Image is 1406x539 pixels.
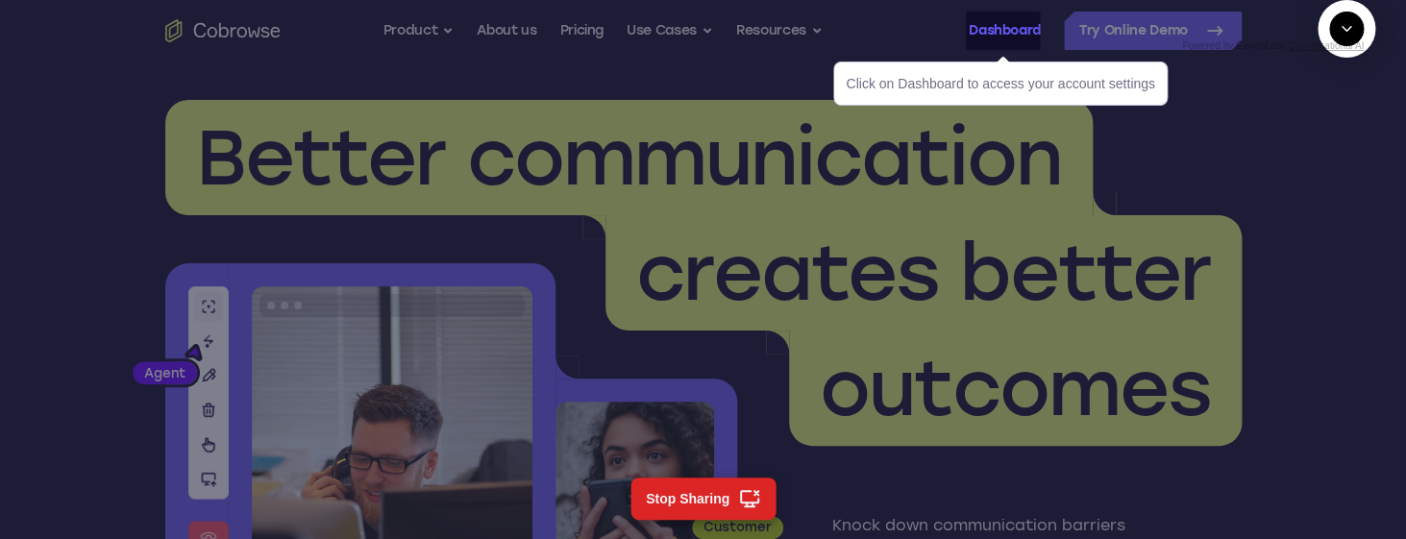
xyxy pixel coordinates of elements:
a: Try Online Demo [1064,12,1242,50]
button: Product [383,12,455,50]
a: Dashboard [969,12,1041,50]
button: Resources [736,12,823,50]
span: Better communication [196,111,1062,204]
a: About us [477,12,536,50]
span: outcomes [820,342,1211,434]
a: Pricing [559,12,604,50]
span: creates better [636,227,1211,319]
a: Go to the home page [165,19,281,42]
button: Use Cases [627,12,713,50]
